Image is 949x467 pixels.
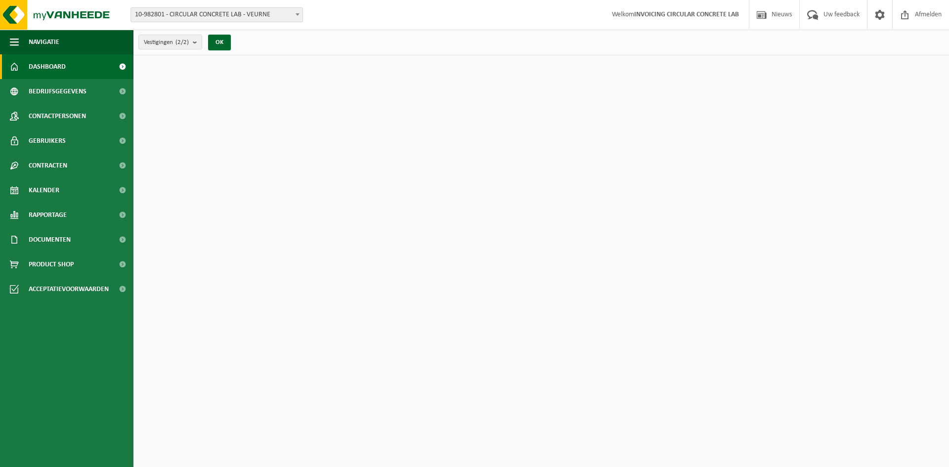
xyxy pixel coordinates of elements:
[29,153,67,178] span: Contracten
[29,128,66,153] span: Gebruikers
[138,35,202,49] button: Vestigingen(2/2)
[175,39,189,45] count: (2/2)
[130,7,303,22] span: 10-982801 - CIRCULAR CONCRETE LAB - VEURNE
[634,11,739,18] strong: INVOICING CIRCULAR CONCRETE LAB
[29,227,71,252] span: Documenten
[29,277,109,301] span: Acceptatievoorwaarden
[29,178,59,203] span: Kalender
[29,252,74,277] span: Product Shop
[208,35,231,50] button: OK
[131,8,302,22] span: 10-982801 - CIRCULAR CONCRETE LAB - VEURNE
[29,54,66,79] span: Dashboard
[144,35,189,50] span: Vestigingen
[29,104,86,128] span: Contactpersonen
[29,30,59,54] span: Navigatie
[29,79,86,104] span: Bedrijfsgegevens
[29,203,67,227] span: Rapportage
